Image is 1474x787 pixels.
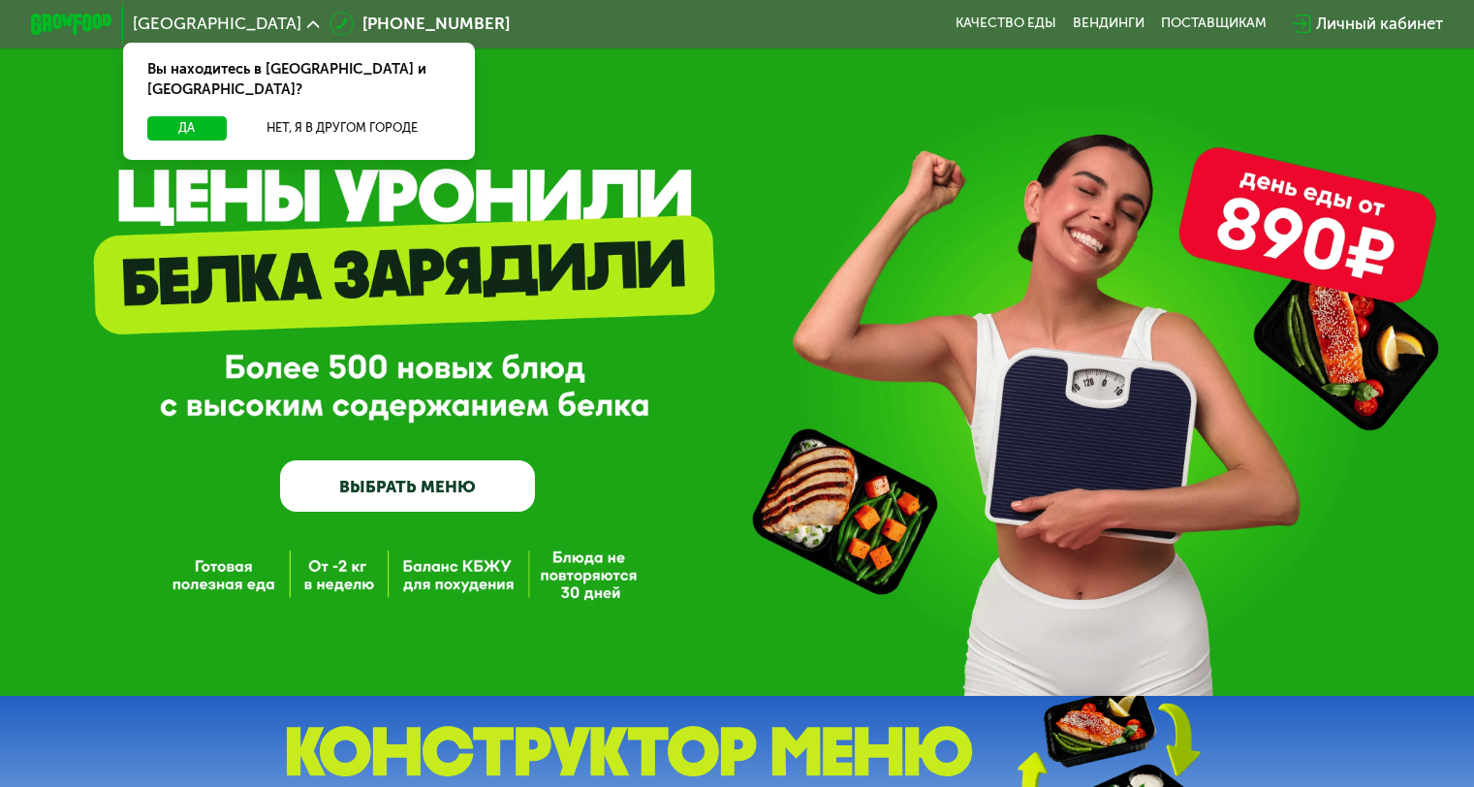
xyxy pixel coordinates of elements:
button: Да [147,116,226,141]
a: Вендинги [1073,16,1145,32]
div: Личный кабинет [1316,12,1443,36]
span: [GEOGRAPHIC_DATA] [133,16,301,32]
div: поставщикам [1161,16,1267,32]
a: Качество еды [956,16,1056,32]
div: Вы находитесь в [GEOGRAPHIC_DATA] и [GEOGRAPHIC_DATA]? [123,43,475,116]
a: ВЫБРАТЬ МЕНЮ [280,460,535,512]
button: Нет, я в другом городе [235,116,451,141]
a: [PHONE_NUMBER] [329,12,510,36]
